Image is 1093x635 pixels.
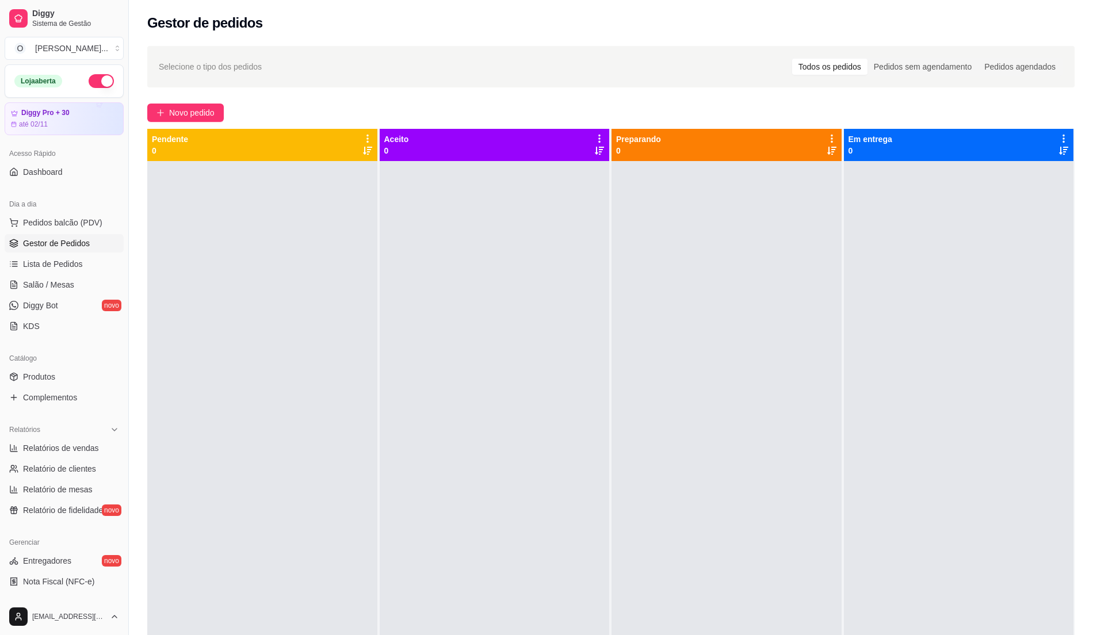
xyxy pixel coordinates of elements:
span: Pedidos balcão (PDV) [23,217,102,228]
div: Todos os pedidos [792,59,867,75]
span: Relatórios [9,425,40,434]
div: Loja aberta [14,75,62,87]
span: Salão / Mesas [23,279,74,290]
a: Relatório de fidelidadenovo [5,501,124,519]
a: Diggy Botnovo [5,296,124,315]
div: Catálogo [5,349,124,368]
div: Pedidos sem agendamento [867,59,978,75]
span: O [14,43,26,54]
article: até 02/11 [19,120,48,129]
a: Lista de Pedidos [5,255,124,273]
a: Relatório de mesas [5,480,124,499]
article: Diggy Pro + 30 [21,109,70,117]
span: plus [156,109,165,117]
a: KDS [5,317,124,335]
p: 0 [152,145,188,156]
span: Produtos [23,371,55,382]
span: Nota Fiscal (NFC-e) [23,576,94,587]
p: Em entrega [849,133,892,145]
span: Lista de Pedidos [23,258,83,270]
div: [PERSON_NAME] ... [35,43,108,54]
p: Aceito [384,133,409,145]
a: Entregadoresnovo [5,552,124,570]
span: Sistema de Gestão [32,19,119,28]
a: Produtos [5,368,124,386]
a: Complementos [5,388,124,407]
a: DiggySistema de Gestão [5,5,124,32]
div: Gerenciar [5,533,124,552]
button: Pedidos balcão (PDV) [5,213,124,232]
div: Acesso Rápido [5,144,124,163]
button: Select a team [5,37,124,60]
button: Alterar Status [89,74,114,88]
a: Nota Fiscal (NFC-e) [5,572,124,591]
span: Controle de caixa [23,596,86,608]
button: [EMAIL_ADDRESS][DOMAIN_NAME] [5,603,124,630]
a: Controle de caixa [5,593,124,611]
p: Preparando [616,133,661,145]
button: Novo pedido [147,104,224,122]
h2: Gestor de pedidos [147,14,263,32]
div: Pedidos agendados [978,59,1062,75]
span: Dashboard [23,166,63,178]
a: Gestor de Pedidos [5,234,124,253]
a: Relatório de clientes [5,460,124,478]
p: 0 [384,145,409,156]
span: Relatório de mesas [23,484,93,495]
a: Relatórios de vendas [5,439,124,457]
span: Selecione o tipo dos pedidos [159,60,262,73]
span: Gestor de Pedidos [23,238,90,249]
p: 0 [616,145,661,156]
span: Entregadores [23,555,71,567]
div: Dia a dia [5,195,124,213]
span: [EMAIL_ADDRESS][DOMAIN_NAME] [32,612,105,621]
span: Diggy [32,9,119,19]
p: Pendente [152,133,188,145]
a: Diggy Pro + 30até 02/11 [5,102,124,135]
a: Dashboard [5,163,124,181]
span: Novo pedido [169,106,215,119]
span: Diggy Bot [23,300,58,311]
p: 0 [849,145,892,156]
a: Salão / Mesas [5,276,124,294]
span: Relatório de fidelidade [23,504,103,516]
span: Relatório de clientes [23,463,96,475]
span: Complementos [23,392,77,403]
span: Relatórios de vendas [23,442,99,454]
span: KDS [23,320,40,332]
